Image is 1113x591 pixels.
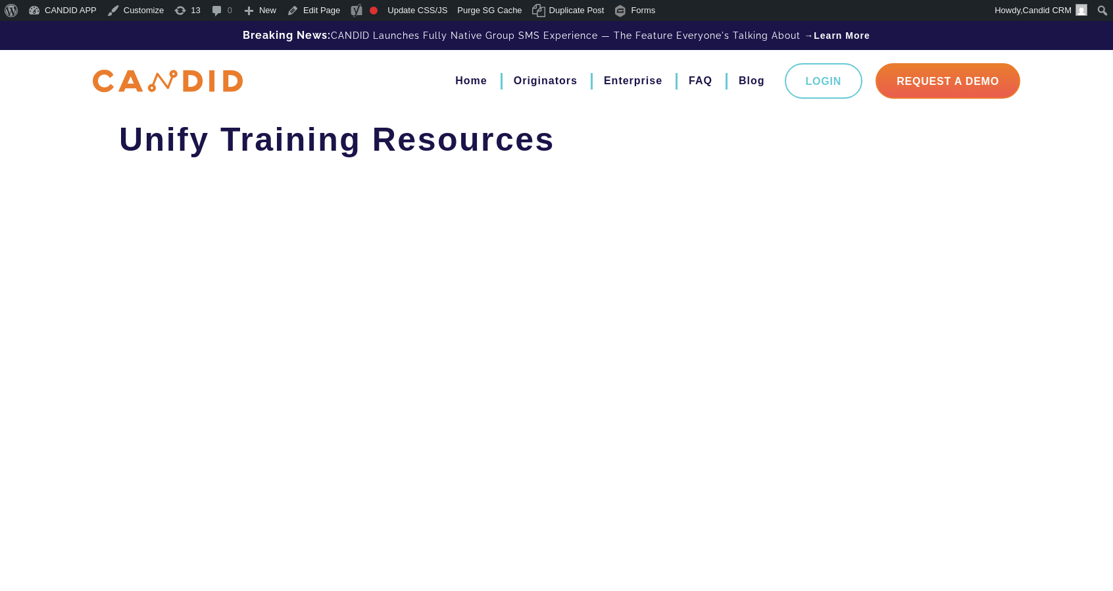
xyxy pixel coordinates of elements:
[243,29,331,41] b: Breaking News:
[1023,5,1072,15] span: Candid CRM
[119,120,994,159] h1: Unify Training Resources
[604,70,662,92] a: Enterprise
[689,70,712,92] a: FAQ
[739,70,765,92] a: Blog
[876,63,1020,99] a: Request A Demo
[83,21,1030,50] div: CANDID Launches Fully Native Group SMS Experience — The Feature Everyone's Talking About →
[814,29,870,42] a: Learn More
[514,70,578,92] a: Originators
[93,70,243,93] img: CANDID APP
[785,63,863,99] a: Login
[455,70,487,92] a: Home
